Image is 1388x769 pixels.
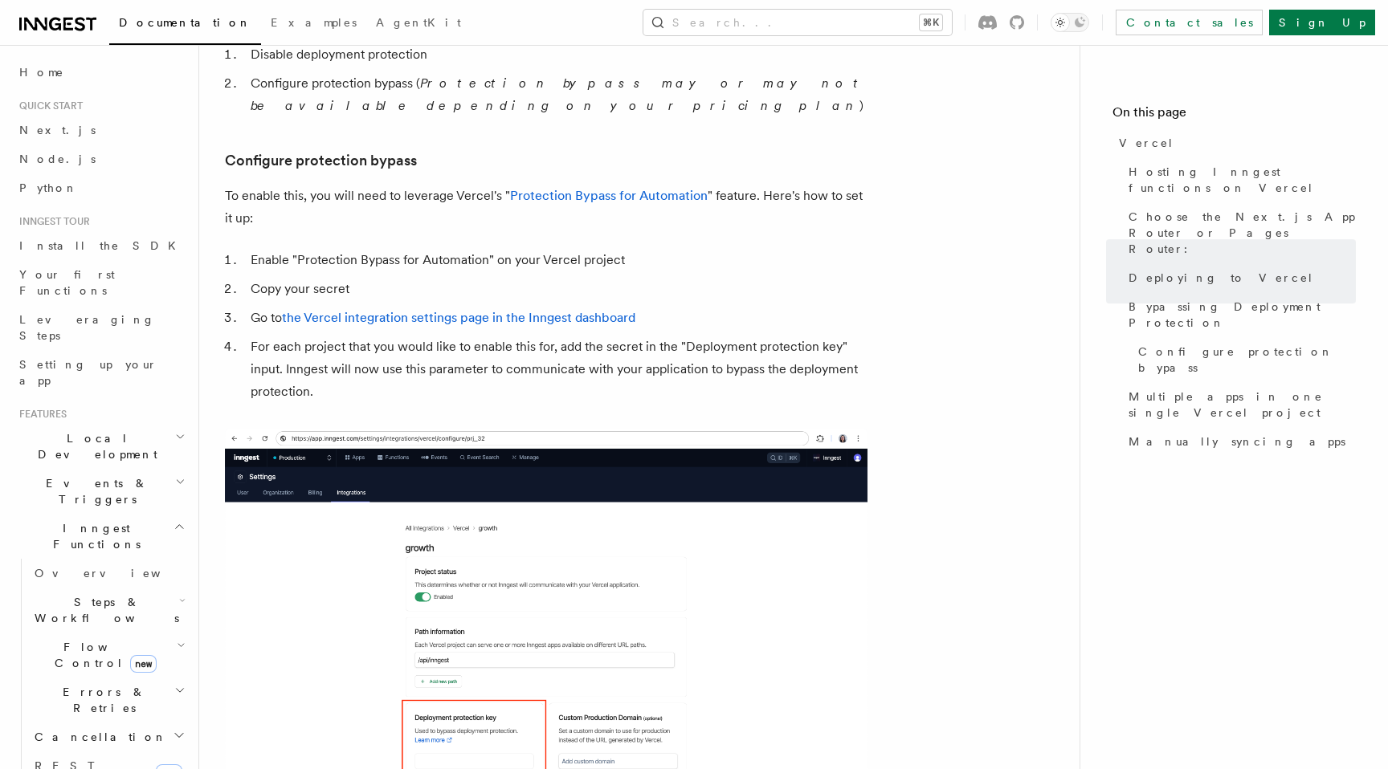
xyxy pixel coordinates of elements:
span: Examples [271,16,357,29]
a: Home [13,58,189,87]
span: Vercel [1119,135,1174,151]
button: Toggle dark mode [1051,13,1089,32]
a: Install the SDK [13,231,189,260]
a: Setting up your app [13,350,189,395]
button: Local Development [13,424,189,469]
span: Events & Triggers [13,475,175,507]
kbd: ⌘K [920,14,942,31]
a: Documentation [109,5,261,45]
a: Contact sales [1116,10,1263,35]
li: Go to [246,307,867,329]
span: Python [19,181,78,194]
span: Errors & Retries [28,684,174,716]
a: Examples [261,5,366,43]
span: new [130,655,157,673]
em: Protection bypass may or may not be available depending on your pricing plan [251,75,865,113]
p: To enable this, you will need to leverage Vercel's " " feature. Here's how to set it up: [225,185,867,230]
button: Flow Controlnew [28,633,189,677]
span: Leveraging Steps [19,313,155,342]
a: Bypassing Deployment Protection [1122,292,1356,337]
span: Install the SDK [19,239,186,252]
span: Flow Control [28,639,177,671]
h4: On this page [1112,103,1356,128]
span: Multiple apps in one single Vercel project [1129,389,1356,421]
span: AgentKit [376,16,461,29]
a: Hosting Inngest functions on Vercel [1122,157,1356,202]
button: Steps & Workflows [28,588,189,633]
span: Features [13,408,67,421]
li: Disable deployment protection [246,43,867,66]
a: Manually syncing apps [1122,427,1356,456]
span: Hosting Inngest functions on Vercel [1129,164,1356,196]
span: Steps & Workflows [28,594,179,626]
a: Your first Functions [13,260,189,305]
a: Python [13,173,189,202]
span: Inngest tour [13,215,90,228]
a: Multiple apps in one single Vercel project [1122,382,1356,427]
a: the Vercel integration settings page in the Inngest dashboard [282,310,635,325]
span: Cancellation [28,729,167,745]
a: Choose the Next.js App Router or Pages Router: [1122,202,1356,263]
li: Enable "Protection Bypass for Automation" on your Vercel project [246,249,867,271]
a: Next.js [13,116,189,144]
button: Search...⌘K [643,10,952,35]
span: Deploying to Vercel [1129,270,1314,286]
span: Manually syncing apps [1129,433,1345,450]
a: Protection Bypass for Automation [510,188,708,203]
button: Inngest Functions [13,514,189,559]
button: Cancellation [28,722,189,751]
span: Inngest Functions [13,520,173,552]
a: Vercel [1112,128,1356,157]
button: Events & Triggers [13,469,189,514]
span: Your first Functions [19,268,115,297]
span: Quick start [13,100,83,112]
a: Deploying to Vercel [1122,263,1356,292]
li: For each project that you would like to enable this for, add the secret in the "Deployment protec... [246,336,867,403]
span: Node.js [19,153,96,165]
a: Node.js [13,144,189,173]
a: Leveraging Steps [13,305,189,350]
a: Overview [28,559,189,588]
a: Configure protection bypass [1132,337,1356,382]
li: Configure protection bypass ( ) [246,72,867,117]
span: Overview [35,567,200,580]
a: AgentKit [366,5,471,43]
a: Sign Up [1269,10,1375,35]
span: Home [19,64,64,80]
span: Choose the Next.js App Router or Pages Router: [1129,209,1356,257]
span: Documentation [119,16,251,29]
button: Errors & Retries [28,677,189,722]
span: Setting up your app [19,358,157,387]
a: Configure protection bypass [225,149,417,172]
li: Copy your secret [246,278,867,300]
span: Bypassing Deployment Protection [1129,299,1356,331]
span: Local Development [13,430,175,462]
span: Configure protection bypass [1138,344,1356,376]
span: Next.js [19,124,96,136]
